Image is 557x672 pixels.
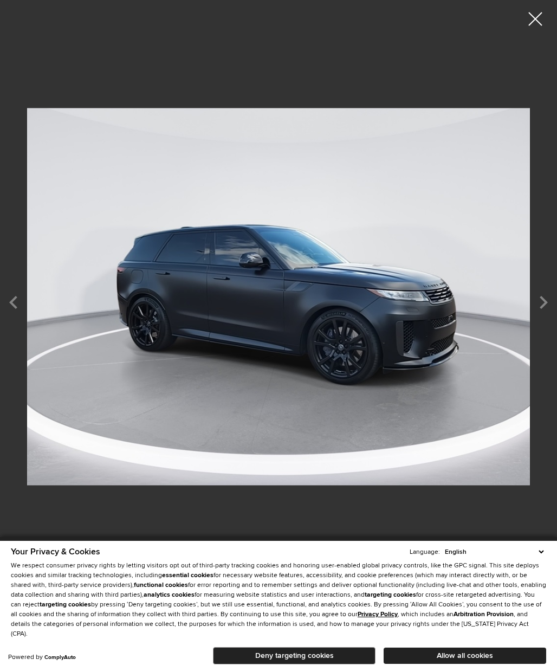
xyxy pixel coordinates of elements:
strong: analytics cookies [144,591,195,599]
div: Next [530,284,557,322]
div: Language: [410,549,440,555]
button: Allow all cookies [384,648,546,664]
strong: targeting cookies [365,591,416,599]
u: Privacy Policy [358,610,398,618]
p: We respect consumer privacy rights by letting visitors opt out of third-party tracking cookies an... [11,561,546,639]
strong: functional cookies [134,581,188,589]
div: Powered by [8,654,76,661]
select: Language Select [442,547,546,557]
strong: Arbitration Provision [454,610,514,618]
a: ComplyAuto [44,654,76,661]
strong: essential cookies [162,571,213,579]
span: Your Privacy & Cookies [11,546,100,557]
img: Used 2024 Obsidian Black SV Bespoke Ultra Metallic Gloss Land Rover SV Edition One Obsidian Black... [27,8,530,585]
strong: targeting cookies [40,600,91,609]
button: Deny targeting cookies [213,647,375,664]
